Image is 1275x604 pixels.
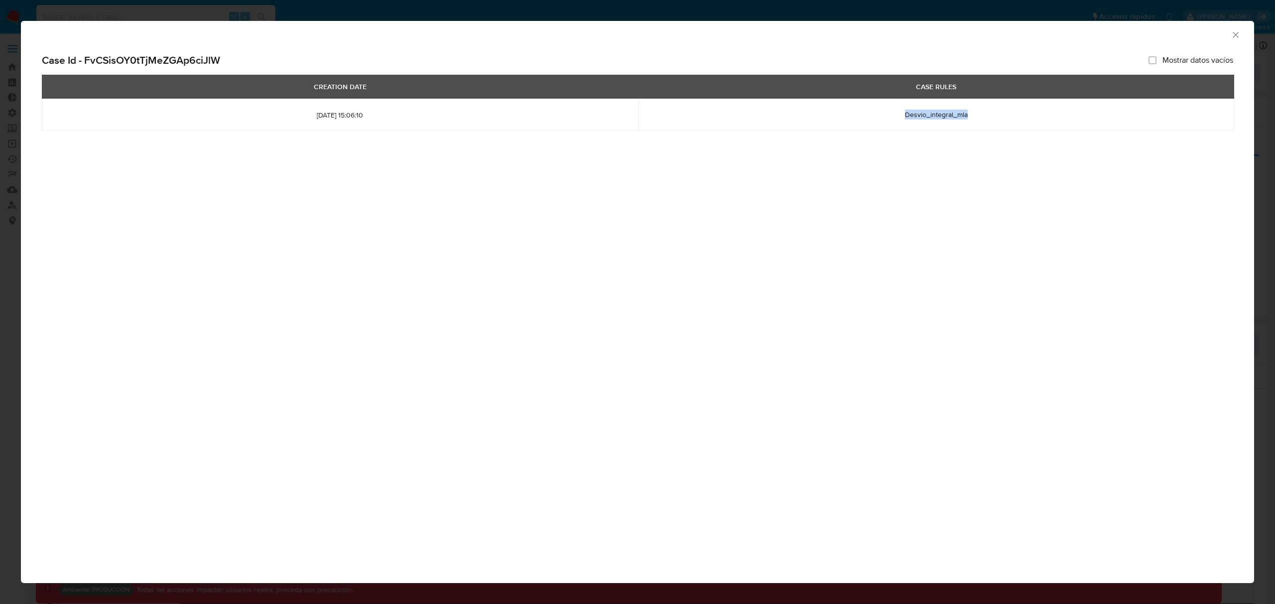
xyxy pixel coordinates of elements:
[42,54,220,67] h2: Case Id - FvCSisOY0tTjMeZGAp6ciJlW
[1162,55,1233,65] span: Mostrar datos vacíos
[54,111,626,120] span: [DATE] 15:06:10
[21,21,1254,583] div: closure-recommendation-modal
[910,78,962,95] div: CASE RULES
[1231,30,1240,39] button: Cerrar ventana
[905,110,968,120] span: Desvio_integral_mla
[1148,56,1156,64] input: Mostrar datos vacíos
[308,78,373,95] div: CREATION DATE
